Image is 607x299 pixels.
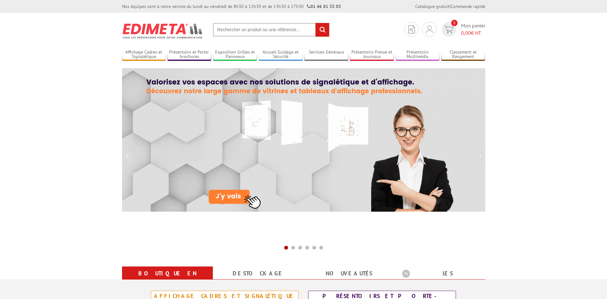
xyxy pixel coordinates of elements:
span: € HT [461,29,485,37]
a: Affichage Cadres et Signalétique [122,49,166,60]
div: | [415,3,485,10]
a: Présentoirs Presse et Journaux [350,49,394,60]
img: devis rapide [444,26,453,33]
b: Les promotions [402,268,482,281]
a: nouveautés [311,268,387,279]
a: Les promotions [402,268,478,291]
img: devis rapide [426,26,433,33]
a: Présentoirs Multimédia [396,49,440,60]
a: Catalogue gratuit [415,4,450,9]
a: Commande rapide [451,4,485,9]
span: 0,00 [461,30,471,36]
a: devis rapide 0 Mon panier 0,00€ HT [440,22,485,37]
a: Services Généraux [304,49,348,60]
input: Rechercher un produit ou une référence... [213,23,329,37]
a: Classement et Rangement [441,49,485,60]
a: Présentoirs et Porte-brochures [168,49,212,60]
img: Présentoir, panneau, stand - Edimeta - PLV, affichage, mobilier bureau, entreprise [122,19,203,43]
input: rechercher [315,23,329,37]
span: Mon panier [461,22,485,37]
div: Nos équipes sont à votre service du lundi au vendredi de 8h30 à 12h30 et de 13h30 à 17h30 [122,3,341,10]
img: devis rapide [408,26,415,33]
span: 0 [451,20,458,26]
a: Boutique en ligne [130,268,205,291]
strong: 01 46 81 33 03 [307,4,341,9]
a: Exposition Grilles et Panneaux [213,49,257,60]
a: Accueil Guidage et Sécurité [259,49,303,60]
a: Destockage [220,268,296,279]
